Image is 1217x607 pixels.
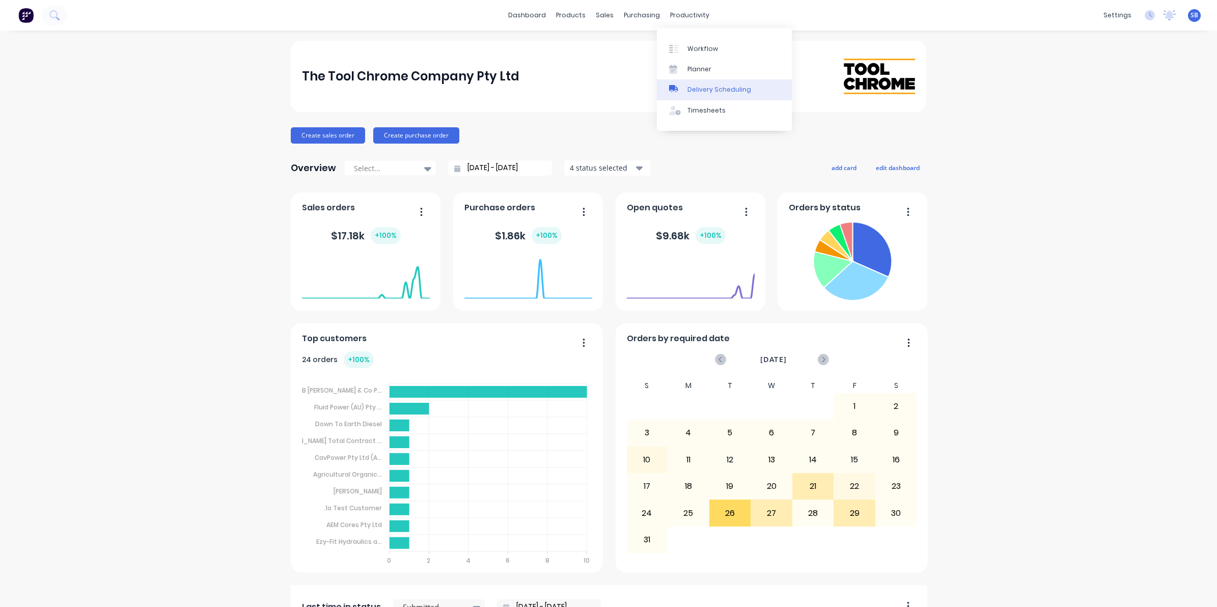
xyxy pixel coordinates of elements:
[668,447,709,473] div: 11
[291,158,336,178] div: Overview
[709,378,751,393] div: T
[668,420,709,446] div: 4
[844,59,915,94] img: The Tool Chrome Company Pty Ltd
[751,420,792,446] div: 6
[564,160,651,176] button: 4 status selected
[302,202,355,214] span: Sales orders
[324,504,382,512] tspan: .1a Test Customer
[876,420,917,446] div: 9
[876,394,917,419] div: 2
[316,537,382,546] tspan: Ezy-Fit Hydraulics a...
[1191,11,1198,20] span: SB
[876,447,917,473] div: 16
[584,556,590,565] tspan: 10
[687,85,751,94] div: Delivery Scheduling
[668,378,709,393] div: M
[793,474,834,499] div: 21
[506,556,510,565] tspan: 6
[657,59,792,79] a: Planner
[834,447,875,473] div: 15
[834,420,875,446] div: 8
[427,556,430,565] tspan: 2
[627,420,668,446] div: 3
[371,227,401,244] div: + 100 %
[825,161,863,174] button: add card
[627,474,668,499] div: 17
[710,420,751,446] div: 5
[751,447,792,473] div: 13
[591,8,619,23] div: sales
[302,66,519,87] div: The Tool Chrome Company Pty Ltd
[869,161,926,174] button: edit dashboard
[313,470,382,479] tspan: Agricultural Organic...
[545,556,549,565] tspan: 8
[834,500,875,526] div: 29
[315,420,382,428] tspan: Down To Earth Diesel
[793,447,834,473] div: 14
[687,44,718,53] div: Workflow
[331,227,401,244] div: $ 17.18k
[710,447,751,473] div: 12
[334,487,382,495] tspan: [PERSON_NAME]
[751,378,792,393] div: W
[668,474,709,499] div: 18
[551,8,591,23] div: products
[627,500,668,526] div: 24
[657,100,792,121] a: Timesheets
[876,474,917,499] div: 23
[657,38,792,59] a: Workflow
[751,500,792,526] div: 27
[875,378,917,393] div: S
[464,202,535,214] span: Purchase orders
[665,8,714,23] div: productivity
[302,351,374,368] div: 24 orders
[291,127,365,144] button: Create sales order
[687,65,711,74] div: Planner
[619,8,665,23] div: purchasing
[315,453,382,462] tspan: CavPower Pty Ltd (A...
[793,500,834,526] div: 28
[627,202,683,214] span: Open quotes
[326,520,382,529] tspan: AEM Cores Pty Ltd
[789,202,861,214] span: Orders by status
[710,474,751,499] div: 19
[1098,8,1137,23] div: settings
[626,378,668,393] div: S
[503,8,551,23] a: dashboard
[278,436,382,445] tspan: [PERSON_NAME] Total Contract ...
[668,500,709,526] div: 25
[696,227,726,244] div: + 100 %
[710,500,751,526] div: 26
[657,79,792,100] a: Delivery Scheduling
[302,333,367,345] span: Top customers
[834,394,875,419] div: 1
[876,500,917,526] div: 30
[793,420,834,446] div: 7
[18,8,34,23] img: Factory
[344,351,374,368] div: + 100 %
[570,162,634,173] div: 4 status selected
[656,227,726,244] div: $ 9.68k
[532,227,562,244] div: + 100 %
[834,378,875,393] div: F
[387,556,391,565] tspan: 0
[297,386,382,395] tspan: MB [PERSON_NAME] & Co P...
[314,403,382,411] tspan: Fluid Power (AU) Pty ...
[627,447,668,473] div: 10
[627,527,668,553] div: 31
[834,474,875,499] div: 22
[687,106,726,115] div: Timesheets
[466,556,471,565] tspan: 4
[373,127,459,144] button: Create purchase order
[792,378,834,393] div: T
[751,474,792,499] div: 20
[760,354,787,365] span: [DATE]
[495,227,562,244] div: $ 1.86k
